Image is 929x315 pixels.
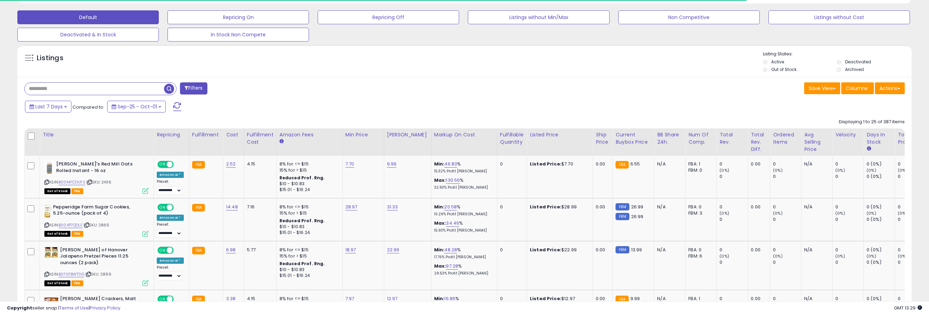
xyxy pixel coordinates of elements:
[167,28,309,42] button: In Stock Non Compete
[434,246,445,253] b: Min:
[468,10,609,24] button: Listings without Min/Max
[596,204,607,210] div: 0.00
[444,246,457,253] a: 48.28
[72,104,104,110] span: Compared to:
[751,161,765,167] div: 0.00
[867,216,895,223] div: 0 (0%)
[631,213,644,220] span: 26.99
[434,263,492,276] div: %
[898,253,908,259] small: (0%)
[867,131,892,146] div: Days In Stock
[530,204,561,210] b: Listed Price:
[173,204,184,210] span: OFF
[845,59,871,65] label: Deactivated
[616,131,651,146] div: Current Buybox Price
[279,175,325,181] b: Reduced Prof. Rng.
[657,161,680,167] div: N/A
[44,247,58,258] img: 51HKLVRQcvL._SL40_.jpg
[17,28,159,42] button: Deactivated & In Stock
[898,204,926,210] div: 0
[530,246,561,253] b: Listed Price:
[446,220,459,227] a: 34.46
[279,181,337,187] div: $10 - $10.83
[596,247,607,253] div: 0.00
[530,131,590,138] div: Listed Price
[867,247,895,253] div: 0 (0%)
[387,246,399,253] a: 22.99
[434,255,492,260] p: 17.76% Profit [PERSON_NAME]
[43,131,151,138] div: Title
[157,172,184,178] div: Amazon AI *
[898,168,908,173] small: (0%)
[688,204,711,210] div: FBA: 0
[434,247,492,260] div: %
[835,259,863,265] div: 0
[44,280,70,286] span: All listings that are currently out of stock and unavailable for purchase on Amazon
[434,220,492,233] div: %
[751,247,765,253] div: 0.00
[59,271,84,277] a: B07G7BWTDG
[898,173,926,180] div: 0
[157,131,186,138] div: Repricing
[804,82,840,94] button: Save View
[84,222,109,228] span: | SKU: 2865
[387,161,397,168] a: 9.99
[688,161,711,167] div: FBA: 1
[773,204,801,210] div: 0
[173,162,184,168] span: OFF
[616,246,629,253] small: FBM
[247,247,271,253] div: 5.77
[157,258,184,264] div: Amazon AI *
[444,161,457,168] a: 46.83
[500,131,524,146] div: Fulfillable Quantity
[773,131,798,146] div: Ordered Items
[434,169,492,174] p: 15.32% Profit [PERSON_NAME]
[192,131,220,138] div: Fulfillment
[867,168,876,173] small: (0%)
[867,204,895,210] div: 0 (0%)
[226,161,236,168] a: 2.52
[192,161,205,169] small: FBA
[530,161,587,167] div: $7.70
[631,204,644,210] span: 26.99
[867,161,895,167] div: 0 (0%)
[44,247,148,285] div: ASIN:
[434,161,445,167] b: Min:
[444,204,457,210] a: 20.58
[867,253,876,259] small: (0%)
[434,204,445,210] b: Min:
[279,273,337,279] div: $15.01 - $16.24
[387,204,398,210] a: 31.33
[434,220,446,226] b: Max:
[44,188,70,194] span: All listings that are currently out of stock and unavailable for purchase on Amazon
[835,210,845,216] small: (0%)
[279,224,337,230] div: $10 - $10.83
[247,161,271,167] div: 4.15
[60,247,144,268] b: [PERSON_NAME] of Hanover Jalapeno Pretzel Pieces 11.25 ounces (2 pack)
[318,10,459,24] button: Repricing Off
[279,218,325,224] b: Reduced Prof. Rng.
[720,253,729,259] small: (0%)
[751,131,767,153] div: Total Rev. Diff.
[44,161,148,193] div: ASIN:
[173,247,184,253] span: OFF
[771,66,797,72] label: Out of Stock
[720,247,748,253] div: 0
[71,280,83,286] span: FBA
[804,204,827,210] div: N/A
[434,177,492,190] div: %
[846,85,868,92] span: Columns
[157,265,184,281] div: Preset:
[616,161,628,169] small: FBA
[157,215,184,221] div: Amazon AI *
[867,210,876,216] small: (0%)
[867,146,871,152] small: Days In Stock.
[90,305,120,311] a: Privacy Policy
[226,204,238,210] a: 14.48
[86,179,111,185] span: | SKU: 2436
[720,168,729,173] small: (0%)
[17,10,159,24] button: Default
[7,305,32,311] strong: Copyright
[279,253,337,259] div: 15% for > $15
[500,247,522,253] div: 0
